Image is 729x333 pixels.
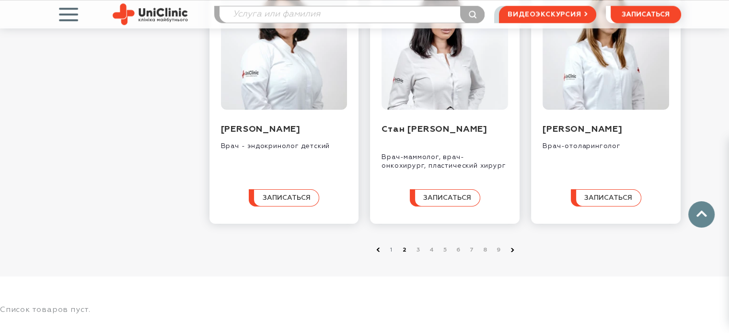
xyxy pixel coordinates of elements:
[221,135,347,150] div: Врач - эндокринолог детский
[382,146,508,170] div: Врач-маммолог, врач-онкохирург, пластический хирург
[622,11,670,18] span: записаться
[427,245,437,255] a: 4
[584,195,632,201] span: записаться
[113,3,188,25] img: Site
[440,245,450,255] a: 5
[423,195,471,201] span: записаться
[571,189,641,207] button: записаться
[382,125,487,134] a: Стан [PERSON_NAME]
[481,245,490,255] a: 8
[543,125,622,134] a: [PERSON_NAME]
[611,6,681,23] button: записаться
[499,6,596,23] a: видеоэкскурсия
[543,135,669,150] div: Врач-отоларинголог
[454,245,463,255] a: 6
[220,6,485,23] input: Услуга или фамилия
[508,6,581,23] span: видеоэкскурсия
[400,245,410,255] a: 2
[414,245,423,255] a: 3
[262,195,310,201] span: записаться
[221,125,301,134] a: [PERSON_NAME]
[410,189,480,207] button: записаться
[249,189,319,207] button: записаться
[467,245,477,255] a: 7
[494,245,504,255] a: 9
